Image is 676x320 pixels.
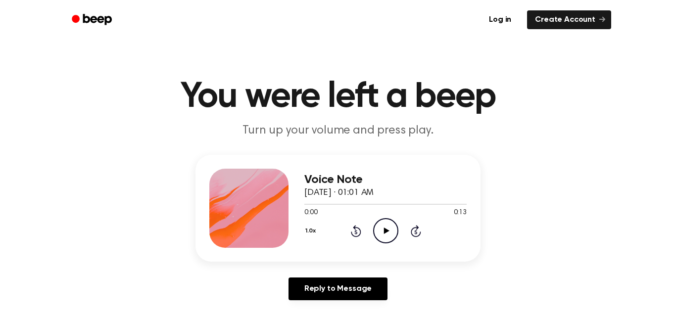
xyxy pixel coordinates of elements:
[148,123,528,139] p: Turn up your volume and press play.
[65,10,121,30] a: Beep
[85,79,591,115] h1: You were left a beep
[304,223,319,239] button: 1.0x
[304,173,467,186] h3: Voice Note
[304,208,317,218] span: 0:00
[304,188,374,197] span: [DATE] · 01:01 AM
[289,277,387,300] a: Reply to Message
[479,8,521,31] a: Log in
[454,208,467,218] span: 0:13
[527,10,611,29] a: Create Account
